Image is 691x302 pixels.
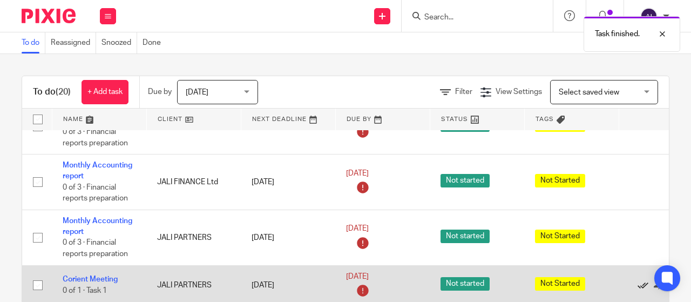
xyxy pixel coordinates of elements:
[51,32,96,53] a: Reassigned
[33,86,71,98] h1: To do
[148,86,172,97] p: Due by
[535,277,585,291] span: Not Started
[441,230,490,243] span: Not started
[143,32,166,53] a: Done
[346,170,369,177] span: [DATE]
[496,88,542,96] span: View Settings
[56,88,71,96] span: (20)
[241,210,335,265] td: [DATE]
[535,230,585,243] span: Not Started
[640,8,658,25] img: svg%3E
[63,128,128,147] span: 0 of 3 · Financial reports preparation
[455,88,472,96] span: Filter
[22,32,45,53] a: To do
[82,80,128,104] a: + Add task
[101,32,137,53] a: Snoozed
[146,210,241,265] td: JALI PARTNERS
[63,217,132,236] a: Monthly Accounting report
[186,89,208,96] span: [DATE]
[63,162,132,180] a: Monthly Accounting report
[346,273,369,280] span: [DATE]
[559,89,619,96] span: Select saved view
[535,174,585,187] span: Not Started
[441,174,490,187] span: Not started
[63,184,128,203] span: 0 of 3 · Financial reports preparation
[63,276,118,283] a: Corient Meeting
[241,155,335,210] td: [DATE]
[22,9,76,23] img: Pixie
[441,277,490,291] span: Not started
[146,155,241,210] td: JALI FINANCE Ltd
[638,280,654,291] a: Mark as done
[595,29,640,39] p: Task finished.
[63,239,128,258] span: 0 of 3 · Financial reports preparation
[63,287,107,294] span: 0 of 1 · Task 1
[536,116,554,122] span: Tags
[346,225,369,233] span: [DATE]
